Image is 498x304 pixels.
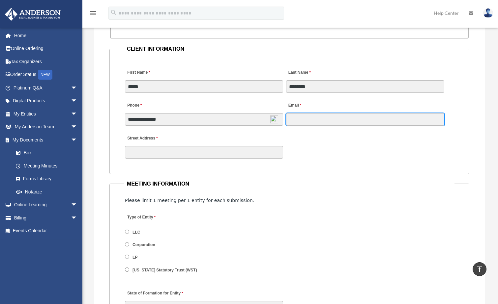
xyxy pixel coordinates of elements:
[9,159,84,172] a: Meeting Minutes
[71,133,84,147] span: arrow_drop_down
[9,172,87,186] a: Forms Library
[110,9,117,16] i: search
[476,265,483,273] i: vertical_align_top
[71,211,84,225] span: arrow_drop_down
[5,55,87,68] a: Tax Organizers
[131,242,158,248] label: Corporation
[5,29,87,42] a: Home
[131,229,143,235] label: LLC
[71,198,84,212] span: arrow_drop_down
[71,94,84,108] span: arrow_drop_down
[270,115,278,123] img: npw-badge-icon-locked.svg
[125,213,188,222] label: Type of Entity
[5,81,87,94] a: Platinum Q&Aarrow_drop_down
[131,255,140,261] label: LP
[125,289,185,298] label: State of Formation for Entity
[125,101,143,110] label: Phone
[71,120,84,134] span: arrow_drop_down
[131,267,199,273] label: [US_STATE] Statutory Trust (WST)
[38,70,52,80] div: NEW
[125,68,152,77] label: First Name
[473,262,486,276] a: vertical_align_top
[125,134,188,143] label: Street Address
[5,68,87,82] a: Order StatusNEW
[483,8,493,18] img: User Pic
[286,68,312,77] label: Last Name
[125,198,254,203] span: Please limit 1 meeting per 1 entity for each submission.
[71,107,84,121] span: arrow_drop_down
[5,198,87,212] a: Online Learningarrow_drop_down
[5,107,87,120] a: My Entitiesarrow_drop_down
[89,9,97,17] i: menu
[5,224,87,238] a: Events Calendar
[124,44,454,54] legend: CLIENT INFORMATION
[89,12,97,17] a: menu
[5,94,87,108] a: Digital Productsarrow_drop_down
[9,185,87,198] a: Notarize
[9,146,87,160] a: Box
[3,8,63,21] img: Anderson Advisors Platinum Portal
[124,179,454,189] legend: MEETING INFORMATION
[286,101,303,110] label: Email
[5,211,87,224] a: Billingarrow_drop_down
[5,133,87,146] a: My Documentsarrow_drop_down
[71,81,84,95] span: arrow_drop_down
[5,42,87,55] a: Online Ordering
[5,120,87,134] a: My Anderson Teamarrow_drop_down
